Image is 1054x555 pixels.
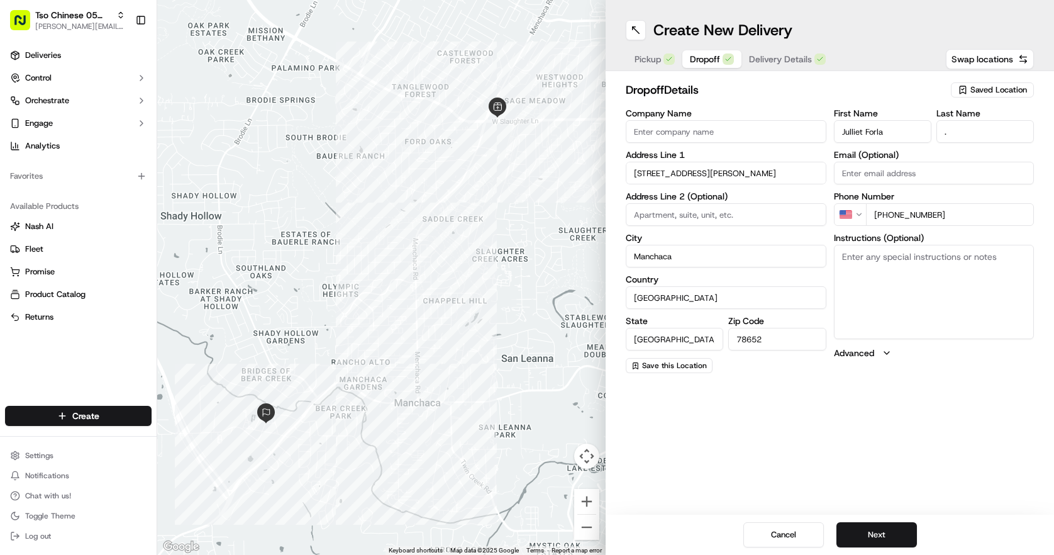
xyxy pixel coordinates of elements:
[626,245,826,267] input: Enter city
[642,361,707,371] span: Save this Location
[119,182,202,195] span: API Documentation
[5,196,152,216] div: Available Products
[35,9,111,21] button: Tso Chinese 05 [PERSON_NAME]
[834,192,1035,201] label: Phone Number
[626,233,826,242] label: City
[10,266,147,277] a: Promise
[866,203,1035,226] input: Enter phone number
[635,53,661,65] span: Pickup
[25,266,55,277] span: Promise
[5,216,152,237] button: Nash AI
[626,203,826,226] input: Apartment, suite, unit, etc.
[25,140,60,152] span: Analytics
[160,539,202,555] img: Google
[13,50,229,70] p: Welcome 👋
[43,120,206,133] div: Start new chat
[25,244,43,255] span: Fleet
[389,546,443,555] button: Keyboard shortcuts
[5,239,152,259] button: Fleet
[13,120,35,143] img: 1736555255976-a54dd68f-1ca7-489b-9aae-adbdc363a1c4
[552,547,602,554] a: Report a map error
[5,284,152,305] button: Product Catalog
[13,184,23,194] div: 📗
[946,49,1034,69] button: Swap locations
[690,53,720,65] span: Dropoff
[25,182,96,195] span: Knowledge Base
[728,317,826,325] label: Zip Code
[10,289,147,300] a: Product Catalog
[626,275,826,284] label: Country
[33,81,226,94] input: Got a question? Start typing here...
[25,72,52,84] span: Control
[25,221,53,232] span: Nash AI
[25,289,86,300] span: Product Catalog
[5,45,152,65] a: Deliveries
[106,184,116,194] div: 💻
[5,68,152,88] button: Control
[834,109,931,118] label: First Name
[25,451,53,461] span: Settings
[450,547,519,554] span: Map data ©2025 Google
[834,347,874,359] label: Advanced
[25,118,53,129] span: Engage
[8,177,101,200] a: 📗Knowledge Base
[834,162,1035,184] input: Enter email address
[72,410,99,422] span: Create
[936,109,1034,118] label: Last Name
[626,162,826,184] input: Enter address
[5,307,152,327] button: Returns
[626,81,943,99] h2: dropoff Details
[5,527,152,545] button: Log out
[834,150,1035,159] label: Email (Optional)
[5,406,152,426] button: Create
[574,489,599,514] button: Zoom in
[834,233,1035,242] label: Instructions (Optional)
[951,81,1034,99] button: Saved Location
[160,539,202,555] a: Open this area in Google Maps (opens a new window)
[626,192,826,201] label: Address Line 2 (Optional)
[574,515,599,540] button: Zoom out
[5,507,152,525] button: Toggle Theme
[25,511,75,521] span: Toggle Theme
[626,109,826,118] label: Company Name
[5,447,152,464] button: Settings
[5,5,130,35] button: Tso Chinese 05 [PERSON_NAME][PERSON_NAME][EMAIL_ADDRESS][DOMAIN_NAME]
[214,124,229,139] button: Start new chat
[5,262,152,282] button: Promise
[101,177,207,200] a: 💻API Documentation
[626,150,826,159] label: Address Line 1
[89,213,152,223] a: Powered byPylon
[836,522,917,547] button: Next
[626,286,826,309] input: Enter country
[25,531,51,541] span: Log out
[25,491,71,501] span: Chat with us!
[970,84,1027,96] span: Saved Location
[526,547,544,554] a: Terms (opens in new tab)
[626,120,826,143] input: Enter company name
[5,91,152,111] button: Orchestrate
[574,444,599,469] button: Map camera controls
[125,213,152,223] span: Pylon
[5,113,152,133] button: Engage
[25,471,69,481] span: Notifications
[5,487,152,505] button: Chat with us!
[35,21,125,31] span: [PERSON_NAME][EMAIL_ADDRESS][DOMAIN_NAME]
[43,133,159,143] div: We're available if you need us!
[13,13,38,38] img: Nash
[743,522,824,547] button: Cancel
[653,20,792,40] h1: Create New Delivery
[834,120,931,143] input: Enter first name
[25,50,61,61] span: Deliveries
[5,136,152,156] a: Analytics
[626,317,723,325] label: State
[626,358,713,373] button: Save this Location
[951,53,1013,65] span: Swap locations
[25,311,53,323] span: Returns
[5,166,152,186] div: Favorites
[10,244,147,255] a: Fleet
[25,95,69,106] span: Orchestrate
[5,467,152,485] button: Notifications
[749,53,812,65] span: Delivery Details
[10,221,147,232] a: Nash AI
